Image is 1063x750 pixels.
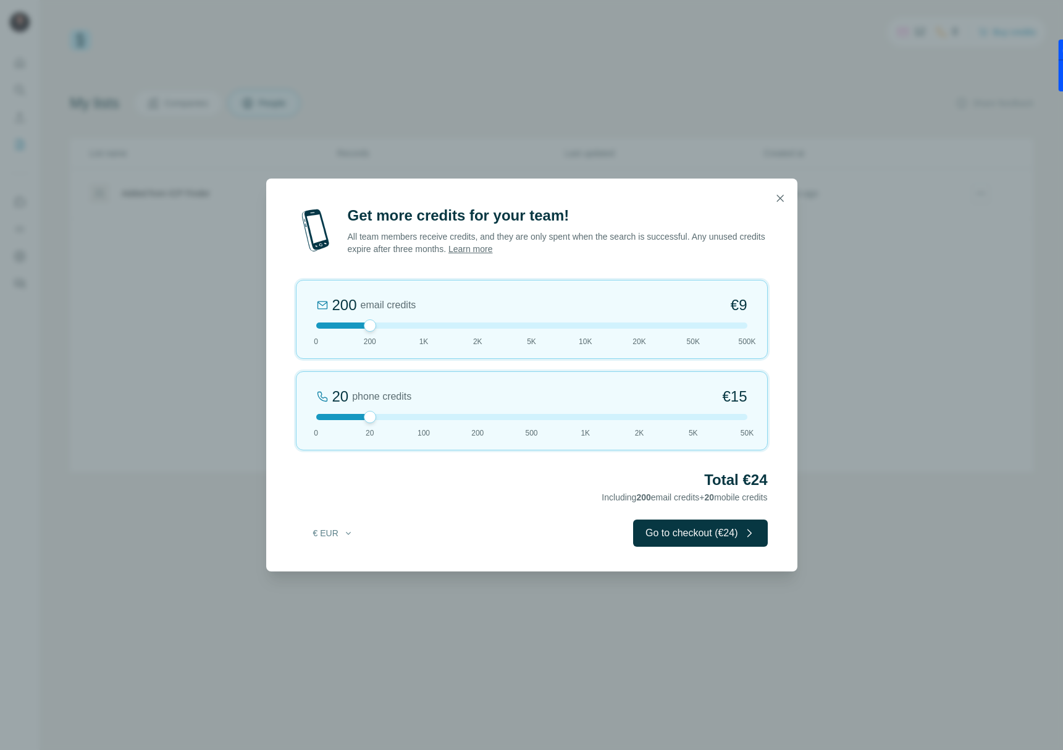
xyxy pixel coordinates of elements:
span: 20K [632,336,645,347]
span: 100 [418,428,430,439]
span: 200 [364,336,376,347]
span: 200 [636,492,650,502]
span: 500K [738,336,755,347]
span: 2K [635,428,644,439]
a: Learn more [448,244,493,254]
span: Including email credits + mobile credits [602,492,767,502]
img: mobile-phone [296,206,335,255]
button: € EUR [305,522,362,544]
span: 5K [689,428,698,439]
span: 1K [581,428,590,439]
span: 10K [579,336,592,347]
span: 0 [314,428,318,439]
button: Go to checkout (€24) [633,520,767,547]
span: 500 [525,428,537,439]
span: 2K [473,336,482,347]
div: 20 [332,387,349,407]
div: 200 [332,295,357,315]
span: €9 [731,295,747,315]
span: 0 [314,336,318,347]
p: All team members receive credits, and they are only spent when the search is successful. Any unus... [348,230,768,255]
span: 20 [705,492,715,502]
span: 20 [366,428,374,439]
h2: Total €24 [296,470,768,490]
span: phone credits [352,389,411,404]
span: 50K [741,428,754,439]
span: 50K [687,336,700,347]
span: 200 [471,428,484,439]
span: 5K [527,336,536,347]
span: €15 [722,387,747,407]
span: 1K [419,336,429,347]
span: email credits [361,298,416,313]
